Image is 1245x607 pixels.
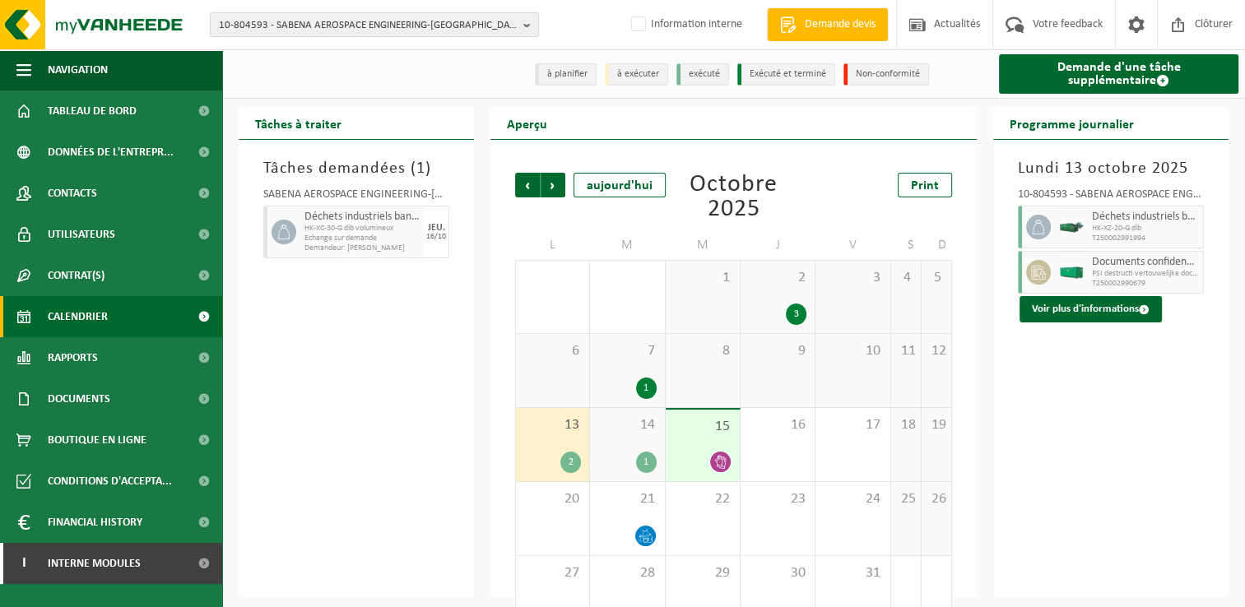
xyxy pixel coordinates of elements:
span: Demandeur: [PERSON_NAME] [304,243,420,253]
td: L [515,230,590,260]
span: PSI destructi vertouwelijke docs zonder toezicht [1092,269,1199,279]
div: Octobre 2025 [666,173,801,222]
button: Voir plus d'informations [1020,296,1162,322]
a: Demande d'une tâche supplémentaire [999,54,1238,94]
span: Navigation [48,49,108,90]
h2: Aperçu [490,107,564,139]
span: Utilisateurs [48,214,115,255]
span: 19 [930,416,943,434]
span: 17 [824,416,881,434]
h3: Tâches demandées ( ) [263,156,449,181]
li: exécuté [676,63,729,86]
h2: Tâches à traiter [239,107,358,139]
img: HK-XZ-20-GN-01 [1059,221,1084,234]
a: Print [898,173,952,197]
span: 22 [674,490,732,508]
span: 24 [824,490,881,508]
div: 3 [786,303,806,325]
div: 16/10 [426,233,446,241]
span: Demande devis [801,16,880,33]
div: 10-804593 - SABENA AEROSPACE ENGINEERING-[GEOGRAPHIC_DATA] - [GEOGRAPHIC_DATA] [1018,189,1204,206]
div: aujourd'hui [574,173,666,197]
span: 23 [749,490,806,508]
div: SABENA AEROSPACE ENGINEERING-[GEOGRAPHIC_DATA] [263,189,449,206]
span: 20 [524,490,581,508]
span: 14 [598,416,656,434]
span: Echange sur demande [304,234,420,243]
span: 27 [524,564,581,582]
span: Tableau de bord [48,90,137,132]
li: à planifier [535,63,597,86]
span: 30 [749,564,806,582]
span: I [16,543,31,584]
td: V [815,230,890,260]
div: 2 [560,452,581,473]
span: 4 [899,269,913,287]
span: Déchets industriels banals [1092,211,1199,224]
span: Déchets industriels banals [304,211,420,224]
span: 3 [824,269,881,287]
span: 28 [598,564,656,582]
span: Documents [48,378,110,419]
span: Contrat(s) [48,255,105,296]
span: 1 [416,160,425,177]
span: 25 [899,490,913,508]
li: à exécuter [605,63,668,86]
a: Demande devis [767,8,888,41]
h2: Programme journalier [993,107,1150,139]
span: HK-XZ-20-G dib [1092,224,1199,234]
span: Contacts [48,173,97,214]
span: Documents confidentiels (destruction - coincinération) [1092,256,1199,269]
span: 10 [824,342,881,360]
span: 31 [824,564,881,582]
span: Données de l'entrepr... [48,132,174,173]
label: Information interne [628,12,742,37]
span: 15 [674,418,732,436]
li: Exécuté et terminé [737,63,835,86]
span: 29 [674,564,732,582]
div: 1 [636,452,657,473]
li: Non-conformité [843,63,929,86]
span: Interne modules [48,543,141,584]
td: M [590,230,665,260]
span: HK-XC-30-G dib volumineux [304,224,420,234]
span: 6 [524,342,581,360]
td: S [891,230,922,260]
div: 1 [636,378,657,399]
span: 13 [524,416,581,434]
span: 12 [930,342,943,360]
span: Précédent [515,173,540,197]
img: HK-XR-30-GN-00 [1059,266,1084,279]
td: M [666,230,741,260]
span: 2 [749,269,806,287]
span: 21 [598,490,656,508]
span: 10-804593 - SABENA AEROSPACE ENGINEERING-[GEOGRAPHIC_DATA] - [GEOGRAPHIC_DATA] [219,13,517,38]
span: 16 [749,416,806,434]
span: 18 [899,416,913,434]
span: 5 [930,269,943,287]
span: Financial History [48,502,142,543]
span: Print [911,179,939,192]
span: Rapports [48,337,98,378]
h3: Lundi 13 octobre 2025 [1018,156,1204,181]
span: 9 [749,342,806,360]
td: D [922,230,952,260]
span: 8 [674,342,732,360]
div: JEU. [428,223,445,233]
span: 1 [674,269,732,287]
span: 7 [598,342,656,360]
button: 10-804593 - SABENA AEROSPACE ENGINEERING-[GEOGRAPHIC_DATA] - [GEOGRAPHIC_DATA] [210,12,539,37]
span: T250002991994 [1092,234,1199,243]
span: Calendrier [48,296,108,337]
span: Conditions d'accepta... [48,461,172,502]
span: Suivant [541,173,565,197]
td: J [741,230,815,260]
span: T250002990679 [1092,279,1199,289]
span: 26 [930,490,943,508]
span: Boutique en ligne [48,419,146,461]
span: 11 [899,342,913,360]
